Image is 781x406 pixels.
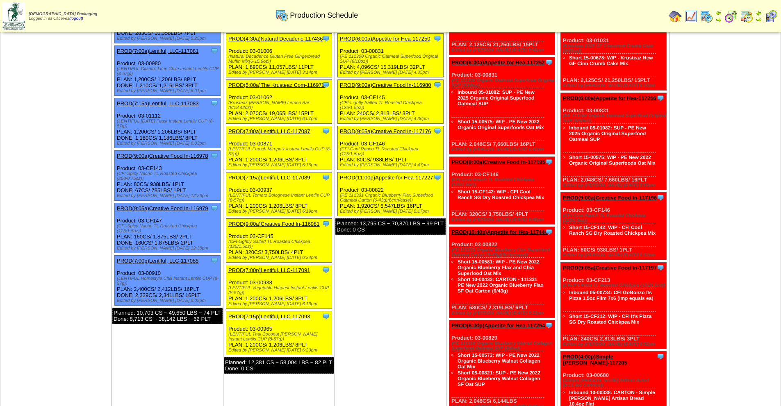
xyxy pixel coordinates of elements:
[451,311,555,315] div: Edited by [PERSON_NAME] [DATE] 5:13pm
[449,157,555,225] div: Product: 03-CF146 PLAN: 320CS / 3,750LBS / 4PLT
[765,10,778,23] img: calendarcustomer.gif
[563,113,666,123] div: (PE 111300 Organic Oatmeal Superfood Original SUP (6/10oz))
[563,43,666,53] div: (Krusteaz 2025 GF Cinnamon Crumb Cake (8/20oz))
[451,59,545,66] a: PROD(6:00a)Appetite for Hea-117252
[449,57,555,154] div: Product: 03-00831 PLAN: 2,048CS / 7,660LBS / 16PLT
[117,258,198,264] a: PROD(7:00p)Lentiful, LLC-117085
[322,34,330,43] img: Tooltip
[700,10,713,23] img: calendarprod.gif
[117,36,220,41] div: Edited by [PERSON_NAME] [DATE] 5:25pm
[569,125,646,142] a: Inbound 05-01082: SUP - PE New 2025 Organic Original Superfood Oatmeal SUP
[740,10,753,23] img: calendarinout.gif
[569,313,651,325] a: Short 15-CF212: WIP - CFI It's Pizza SG Dry Roasted Chickpea Mix
[290,11,358,20] span: Production Schedule
[228,255,332,260] div: Edited by [PERSON_NAME] [DATE] 6:24pm
[561,263,667,349] div: Product: 03-CF213 PLAN: 240CS / 2,813LBS / 3PLT
[340,163,443,168] div: Edited by [PERSON_NAME] [DATE] 4:47pm
[561,23,667,91] div: Product: 03-01031 PLAN: 2,125CS / 21,250LBS / 15PLT
[115,151,221,201] div: Product: 03-CF143 PLAN: 80CS / 938LBS / 1PLT DONE: 67CS / 785LBS / 1PLT
[117,141,220,146] div: Edited by [PERSON_NAME] [DATE] 6:03pm
[29,12,97,16] span: [DEMOGRAPHIC_DATA] Packaging
[433,34,442,43] img: Tooltip
[228,286,332,295] div: (LENTIFUL Vegetable Harvest Instant Lentils CUP (8-57g))
[458,370,540,387] a: Short 05-00821: SUP - PE New 2022 Organic Blueberry Walnut Collagen SF Oat SUP
[228,193,332,203] div: (LENTIFUL Tomato Bolognese Instant Lentils CUP (8-57g))
[228,267,310,273] a: PROD(7:00p)Lentiful, LLC-117091
[228,175,310,181] a: PROD(7:15a)Lentiful, LLC-117089
[458,259,540,276] a: Short 15-00581: WIP - PE New 2022 Organic Blueberry Flax and Chia Superfood Oat Mix
[112,308,223,324] div: Planned: 10,703 CS ~ 49,650 LBS ~ 74 PLT Done: 8,713 CS ~ 38,142 LBS ~ 62 PLT
[451,229,548,235] a: PROD(10:40a)Appetite for Hea-117444
[563,378,666,388] div: (Simple [PERSON_NAME] Artisan Bread (6/10.4oz Cartons))
[322,173,330,181] img: Tooltip
[563,265,657,271] a: PROD(9:05a)Creative Food In-117197
[545,158,553,166] img: Tooltip
[228,54,332,64] div: (Natural Decadence Gluten Free Gingerbread Muffin Mix(6-15.6oz))
[561,193,667,260] div: Product: 03-CF146 PLAN: 80CS / 938LBS / 1PLT
[117,100,198,107] a: PROD(7:15a)Lentiful, LLC-117083
[458,352,540,370] a: Short 15-00573: WIP - PE New 2022 Organic Blueberry Walnut Collagen Oat Mix
[656,352,665,361] img: Tooltip
[569,225,656,236] a: Short 15-CF142: WIP - CFI Cool Ranch SG Dry Roasted Chickpea Mix
[210,152,219,160] img: Tooltip
[228,302,332,306] div: Edited by [PERSON_NAME] [DATE] 6:19pm
[228,163,332,168] div: Edited by [PERSON_NAME] [DATE] 6:16pm
[117,224,220,234] div: (CFI-Spicy Nacho TL Roasted Chickpea (125/1.5oz))
[340,116,443,121] div: Edited by [PERSON_NAME] [DATE] 4:36pm
[563,195,657,201] a: PROD(9:00a)Creative Food In-117196
[228,70,332,75] div: Edited by [PERSON_NAME] [DATE] 3:14pm
[451,322,545,329] a: PROD(6:00p)Appetite for Hea-117254
[322,312,330,320] img: Tooltip
[433,173,442,181] img: Tooltip
[117,119,220,129] div: (LENTIFUL [DATE] Feast Instant Lentils CUP (8-57g))
[210,47,219,55] img: Tooltip
[210,256,219,265] img: Tooltip
[322,81,330,89] img: Tooltip
[228,100,332,110] div: (Krusteaz [PERSON_NAME] Lemon Bar (8/18.42oz))
[69,16,83,21] a: (logout)
[338,172,444,216] div: Product: 03-00822 PLAN: 1,920CS / 6,547LBS / 16PLT
[29,12,97,21] span: Logged in as Caceves
[451,177,555,187] div: (CFI-Cool Ranch TL Roasted Chickpea (125/1.5oz))
[276,9,289,22] img: calendarprod.gif
[340,209,443,214] div: Edited by [PERSON_NAME] [DATE] 5:17pm
[561,93,667,190] div: Product: 03-00831 PLAN: 2,048CS / 7,660LBS / 16PLT
[226,126,332,170] div: Product: 03-00871 PLAN: 1,200CS / 1,206LBS / 8PLT
[340,147,443,157] div: (CFI-Cool Ranch TL Roasted Chickpea (125/1.5oz))
[656,263,665,272] img: Tooltip
[322,266,330,274] img: Tooltip
[569,290,653,301] a: Inbound 05-00734: CFI GoBonzo Its Pizza 1.5oz Film 7x6 (imp equals ea)
[569,55,653,66] a: Short 15-00678: WIP - Krusteaz New GF Cinn Crumb Cake Mix
[210,99,219,107] img: Tooltip
[117,48,198,54] a: PROD(7:00a)Lentiful, LLC-117081
[724,10,738,23] img: calendarblend.gif
[335,218,446,235] div: Planned: 13,795 CS ~ 70,870 LBS ~ 99 PLT Done: 0 CS
[756,16,762,23] img: arrowright.gif
[115,256,221,306] div: Product: 03-00910 PLAN: 2,400CS / 2,412LBS / 16PLT DONE: 2,329CS / 2,341LBS / 16PLT
[433,127,442,135] img: Tooltip
[340,70,443,75] div: Edited by [PERSON_NAME] [DATE] 4:35pm
[117,298,220,303] div: Edited by [PERSON_NAME] [DATE] 6:05pm
[226,311,332,355] div: Product: 03-00965 PLAN: 1,200CS / 1,206LBS / 8PLT
[228,128,310,134] a: PROD(7:00a)Lentiful, LLC-117087
[228,348,332,353] div: Edited by [PERSON_NAME] [DATE] 6:23pm
[451,78,555,88] div: (PE 111300 Organic Oatmeal Superfood Original SUP (6/10oz))
[563,183,666,188] div: Edited by [PERSON_NAME] [DATE] 6:50pm
[228,209,332,214] div: Edited by [PERSON_NAME] [DATE] 6:19pm
[340,36,430,42] a: PROD(6:00a)Appetite for Hea-117250
[563,342,666,347] div: Edited by [PERSON_NAME] [DATE] 6:52pm
[338,80,444,124] div: Product: 03-CF145 PLAN: 240CS / 2,813LBS / 3PLT
[117,246,220,251] div: Edited by [PERSON_NAME] [DATE] 12:38pm
[210,204,219,212] img: Tooltip
[451,217,555,222] div: Edited by [PERSON_NAME] [DATE] 6:45pm
[458,89,535,107] a: Inbound 05-01082: SUP - PE New 2025 Organic Original Superfood Oatmeal SUP
[117,276,220,286] div: (LENTIFUL Homestyle Chili Instant Lentils CUP (8-57g))
[228,313,310,320] a: PROD(7:15p)Lentiful, LLC-117093
[669,10,682,23] img: home.gif
[228,82,325,88] a: PROD(5:00a)The Krusteaz Com-116970
[340,100,443,110] div: (CFI-Lightly Salted TL Roasted Chickpea (125/1.5oz))
[340,54,443,64] div: (PE 111300 Organic Oatmeal Superfood Original SUP (6/10oz))
[569,154,656,166] a: Short 15-00575: WIP - PE New 2022 Organic Original Superfoods Oat Mix
[340,128,431,134] a: PROD(9:05a)Creative Food In-117176
[338,126,444,170] div: Product: 03-CF146 PLAN: 80CS / 938LBS / 1PLT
